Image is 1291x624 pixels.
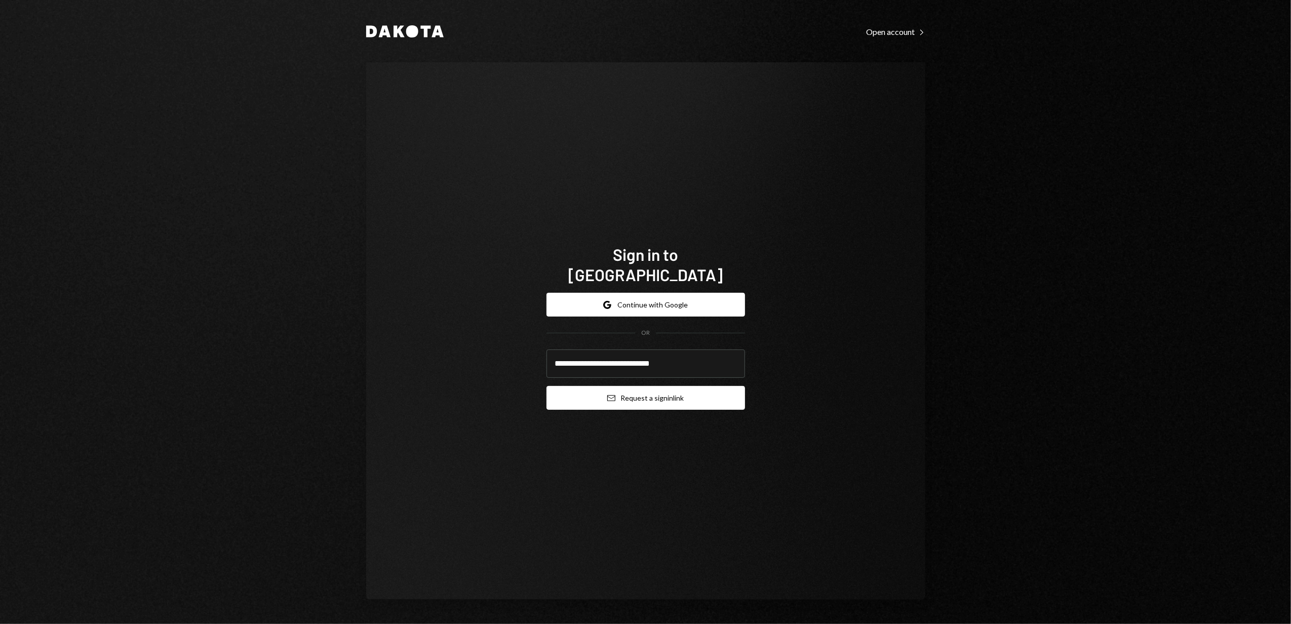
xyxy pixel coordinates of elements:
[867,26,925,37] a: Open account
[641,329,650,337] div: OR
[867,27,925,37] div: Open account
[546,386,745,410] button: Request a signinlink
[546,293,745,317] button: Continue with Google
[546,244,745,285] h1: Sign in to [GEOGRAPHIC_DATA]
